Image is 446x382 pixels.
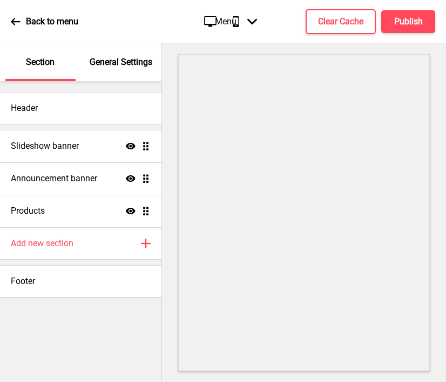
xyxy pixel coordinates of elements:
[381,10,435,33] button: Publish
[11,205,45,217] h4: Products
[11,7,78,36] a: Back to menu
[394,16,423,28] h4: Publish
[90,56,152,68] p: General Settings
[318,16,363,28] h4: Clear Cache
[26,16,78,28] p: Back to menu
[11,275,35,287] h4: Footer
[26,56,55,68] p: Section
[11,102,38,114] h4: Header
[11,173,97,185] h4: Announcement banner
[306,9,376,34] button: Clear Cache
[11,238,73,249] h4: Add new section
[11,140,79,152] h4: Slideshow banner
[204,5,268,37] div: Menu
